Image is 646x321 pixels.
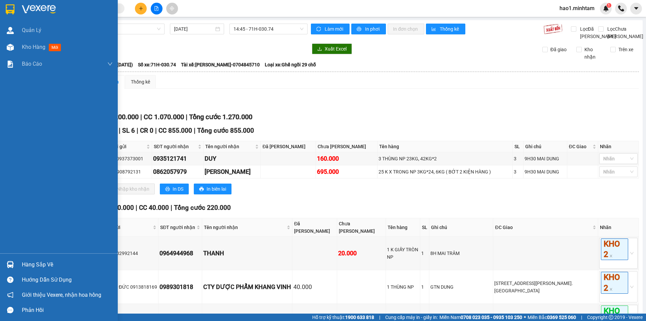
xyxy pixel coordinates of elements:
span: printer [199,187,204,192]
span: Giới thiệu Vexere, nhận hoa hồng [22,291,101,299]
div: [PERSON_NAME] [205,167,259,176]
button: aim [166,3,178,14]
div: 3 [514,155,522,162]
span: Lọc Chưa [PERSON_NAME] [605,25,644,40]
span: CR 200.000 [104,113,139,121]
div: 8H MAI TRÂM [430,250,492,257]
span: KHO 2 [601,238,628,260]
div: 1 K GIẤY TRÒN NP [387,246,419,261]
span: | [155,127,157,134]
span: KHO 2 [601,272,628,293]
button: caret-down [630,3,642,14]
span: close [609,254,613,258]
span: message [7,307,13,313]
div: 9H30 MAI DUNG [525,155,566,162]
th: Chưa [PERSON_NAME] [316,141,378,152]
th: SL [513,141,524,152]
span: Thống kê [440,25,460,33]
span: Số xe: 71H-030.74 [138,61,176,68]
span: | [186,113,187,121]
div: DUY [205,154,259,163]
span: 14:45 - 71H-030.74 [234,24,303,34]
img: phone-icon [618,5,624,11]
span: Người gửi [105,143,145,150]
div: 1 [421,250,428,257]
span: Loại xe: Ghế ngồi 29 chỗ [265,61,316,68]
span: Tổng cước 1.270.000 [189,113,252,121]
span: CR 180.000 [100,204,134,212]
span: | [171,204,172,212]
span: SĐT người nhận [160,224,195,231]
td: DUY [204,152,261,165]
th: SL [420,218,429,237]
span: | [119,127,120,134]
img: warehouse-icon [7,27,14,34]
strong: 0708 023 035 - 0935 103 250 [461,315,522,320]
div: 0989301818 [159,282,201,292]
img: icon-new-feature [603,5,609,11]
div: GTN DUNG [430,283,492,291]
div: 0935121741 [153,154,202,163]
span: Tài xế: [PERSON_NAME]-0704845710 [181,61,260,68]
img: logo-vxr [6,4,14,14]
div: Nhãn [600,143,637,150]
strong: 0369 525 060 [547,315,576,320]
div: 40.000 [293,282,336,292]
td: 0964944968 [158,237,202,270]
span: 1 [608,3,610,8]
button: printerIn phơi [351,24,386,34]
span: file-add [154,6,159,11]
span: down [107,61,113,67]
div: 20.000 [338,249,384,258]
td: 0989301818 [158,270,202,303]
span: Cung cấp máy in - giấy in: [385,314,438,321]
div: 3 [514,168,522,175]
span: | [194,127,195,134]
th: Đã [PERSON_NAME] [292,218,337,237]
span: bar-chart [431,27,437,32]
span: | [379,314,380,321]
th: Đã [PERSON_NAME] [261,141,316,152]
span: CR 0 [140,127,153,134]
div: 1 THÙNG NP [387,283,419,291]
div: 25 K X TRONG NP 3KG*24, 6KG ( BỚT 2 KIỆN HÀNG ) [379,168,511,175]
span: ⚪️ [524,316,526,319]
td: CTY DƯỢC PHẨM KHANG VINH [202,270,292,303]
span: Báo cáo [22,60,42,68]
img: warehouse-icon [7,261,14,268]
span: close [609,288,613,291]
td: ANH THANH [204,165,261,179]
span: In DS [173,185,183,193]
button: downloadXuất Excel [312,43,352,54]
span: CC 855.000 [158,127,192,134]
div: 9H30 MAI DUNG [525,168,566,175]
span: Lọc Đã [PERSON_NAME] [577,25,617,40]
button: bar-chartThống kê [426,24,465,34]
input: 12/08/2025 [174,25,214,33]
div: CTY VIỆT ĐỨC 0913818169 [98,283,157,291]
div: PHÁT 0902992144 [98,250,157,257]
td: 0862057979 [152,165,204,179]
span: | [137,127,138,134]
div: 1 [421,283,428,291]
div: Phản hồi [22,305,113,315]
div: Thống kê [131,78,150,86]
button: syncLàm mới [311,24,350,34]
button: file-add [151,3,163,14]
span: ĐC Giao [495,224,591,231]
span: copyright [609,315,613,320]
span: Xuất Excel [325,45,347,53]
span: SL 6 [122,127,135,134]
div: THANH [203,249,291,258]
div: 0862057979 [153,167,202,176]
span: notification [7,292,13,298]
span: Tên người nhận [204,224,285,231]
th: Tên hàng [386,218,421,237]
th: Ghi chú [524,141,567,152]
span: Đã giao [548,46,569,53]
span: Miền Bắc [528,314,576,321]
div: 160.000 [317,154,376,163]
span: SĐT người nhận [154,143,196,150]
div: 3 THÙNG NP 23KG, 42KG*2 [379,155,511,162]
span: In phơi [365,25,381,33]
